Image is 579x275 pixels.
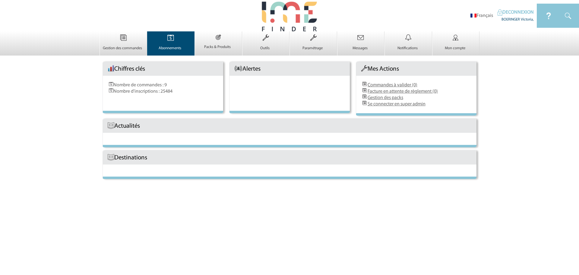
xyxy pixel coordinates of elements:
p: Outils [242,46,288,51]
div: Chiffres clés [103,62,223,76]
img: Mon compte [443,31,468,44]
a: DECONNEXION [498,10,534,15]
img: DemandeDeDevis.png [362,94,367,99]
img: Paramétrage [301,31,326,44]
img: IDEAL Meetings & Events [537,4,561,28]
li: Français [470,13,493,19]
p: Packs & Produits [195,45,240,50]
img: Notifications [396,31,421,44]
p: Mon compte [432,46,478,51]
img: Abonnements [158,31,183,44]
img: DemandeDeDevis.png [362,88,367,93]
img: DemandeDeDevis.png [362,101,367,105]
img: Messages [348,31,373,44]
a: Mon compte [432,40,479,51]
a: Outils [242,40,289,51]
img: Outils [253,31,278,44]
a: Se connecter en super admin [368,102,426,107]
p: Abonnements [147,46,193,51]
p: Notifications [385,46,430,51]
img: fr [470,14,476,18]
p: Gestion des commandes [100,46,145,51]
img: Packs & Produits [207,31,230,43]
img: Outils.png [361,65,368,72]
a: Paramétrage [290,40,337,51]
img: AlerteAccueil.png [234,65,242,72]
img: Livre.png [108,122,114,129]
a: Gestion des packs [368,95,403,100]
img: DemandeDeDevis.png [362,82,367,86]
img: IDEAL Meetings & Events [498,9,502,16]
div: Actualités [103,119,476,133]
img: Evenements.png [109,88,113,93]
a: Notifications [385,40,432,51]
img: IDEAL Meetings & Events [561,4,579,28]
a: Abonnements [147,40,195,51]
a: Gestion des commandes [100,40,147,51]
img: Gestion des commandes [111,31,136,44]
a: Messages [337,40,384,51]
div: Nombre de commandes : 9 Nombre d'inscriptions : 25484 [103,76,223,106]
a: Commandes à valider (0) [368,83,417,88]
div: BOERINGER Victoria, [498,16,534,22]
a: Packs & Produits [195,39,242,50]
img: Livre.png [108,154,114,161]
a: Facture en attente de règlement (0) [368,89,438,94]
div: Alertes [229,62,350,76]
div: Mes Actions [356,62,476,76]
p: Messages [337,46,383,51]
div: Destinations [103,151,476,165]
p: Paramétrage [290,46,335,51]
img: histo.png [108,65,114,72]
img: Evenements.png [109,82,113,86]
